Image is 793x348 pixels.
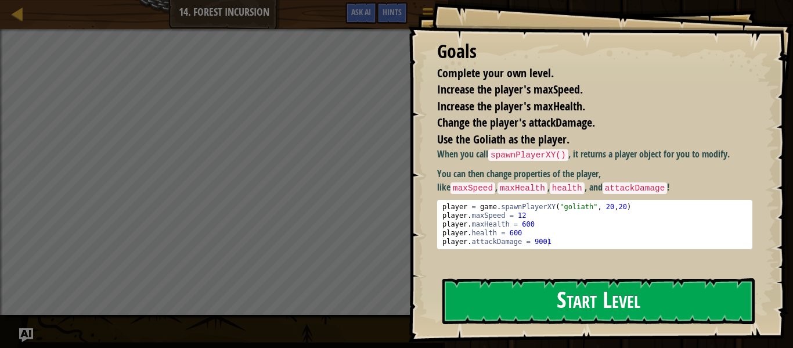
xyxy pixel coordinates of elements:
[437,65,554,81] span: Complete your own level.
[437,167,752,194] p: You can then change properties of the player, like , , , and !
[488,149,568,161] code: spawnPlayerXY()
[442,278,755,324] button: Start Level
[423,98,749,115] li: Increase the player's maxHealth.
[437,114,595,130] span: Change the player's attackDamage.
[383,6,402,17] span: Hints
[437,148,752,162] p: When you call , it returns a player object for you to modify.
[437,38,752,65] div: Goals
[351,6,371,17] span: Ask AI
[437,81,583,97] span: Increase the player's maxSpeed.
[498,182,547,194] code: maxHealth
[345,2,377,24] button: Ask AI
[19,328,33,342] button: Ask AI
[550,182,585,194] code: health
[423,81,749,98] li: Increase the player's maxSpeed.
[423,114,749,131] li: Change the player's attackDamage.
[437,98,585,114] span: Increase the player's maxHealth.
[423,131,749,148] li: Use the Goliath as the player.
[423,65,749,82] li: Complete your own level.
[450,182,495,194] code: maxSpeed
[437,131,569,147] span: Use the Goliath as the player.
[603,182,668,194] code: attackDamage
